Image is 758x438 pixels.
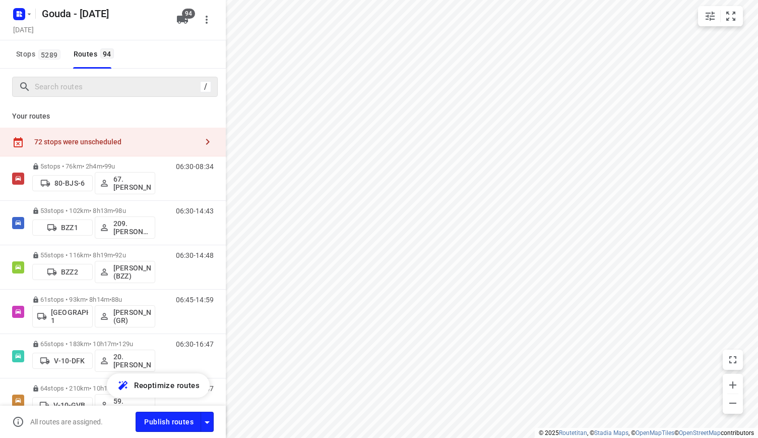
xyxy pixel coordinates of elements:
[32,340,155,348] p: 65 stops • 183km • 10h17m
[95,350,155,372] button: 20.[PERSON_NAME]
[176,340,214,348] p: 06:30-16:47
[51,308,88,324] p: [GEOGRAPHIC_DATA] 1
[32,251,155,259] p: 55 stops • 116km • 8h19m
[95,216,155,239] button: 209.[PERSON_NAME] (BZZ)
[700,6,720,26] button: Map settings
[113,264,151,280] p: [PERSON_NAME] (BZZ)
[200,81,211,92] div: /
[116,340,118,348] span: •
[32,296,155,303] p: 61 stops • 93km • 8h14m
[53,401,85,409] p: V-10-GVB
[32,162,155,170] p: 5 stops • 76km • 2h4m
[102,162,104,170] span: •
[679,429,721,436] a: OpenStreetMap
[32,207,155,214] p: 53 stops • 102km • 8h13m
[197,10,217,30] button: More
[32,385,155,392] p: 64 stops • 210km • 10h18m
[113,207,115,214] span: •
[109,296,111,303] span: •
[104,162,115,170] span: 99u
[16,48,64,61] span: Stops
[32,305,93,327] button: [GEOGRAPHIC_DATA] 1
[113,308,151,324] p: [PERSON_NAME] (GR)
[144,416,194,428] span: Publish routes
[113,251,115,259] span: •
[32,220,93,236] button: BZZ1
[61,268,78,276] p: BZZ2
[38,6,168,22] h5: Rename
[74,48,117,61] div: Routes
[559,429,587,436] a: Routetitan
[594,429,628,436] a: Stadia Maps
[113,353,151,369] p: 20.[PERSON_NAME]
[32,353,93,369] button: V-10-DFK
[182,9,195,19] span: 94
[12,111,214,122] p: Your routes
[34,138,198,146] div: 72 stops were unscheduled
[115,207,125,214] span: 98u
[95,394,155,416] button: 59.[PERSON_NAME]
[95,261,155,283] button: [PERSON_NAME] (BZZ)
[176,251,214,259] p: 06:30-14:48
[172,10,193,30] button: 94
[54,357,85,365] p: V-10-DFK
[176,162,214,171] p: 06:30-08:34
[721,6,741,26] button: Fit zoom
[107,373,210,398] button: Reoptimize routes
[32,264,93,280] button: BZZ2
[95,305,155,327] button: [PERSON_NAME] (GR)
[176,207,214,215] p: 06:30-14:43
[115,251,125,259] span: 92u
[698,6,743,26] div: small contained button group
[136,412,201,431] button: Publish routes
[32,175,93,191] button: 80-BJS-6
[118,340,133,348] span: 129u
[100,48,114,59] span: 94
[32,397,93,413] button: V-10-GVB
[113,397,151,413] p: 59.[PERSON_NAME]
[113,175,151,191] p: 67. [PERSON_NAME]
[95,172,155,194] button: 67. [PERSON_NAME]
[30,418,103,426] p: All routes are assigned.
[539,429,754,436] li: © 2025 , © , © © contributors
[201,415,213,428] div: Driver app settings
[61,224,78,232] p: BZZ1
[54,179,85,187] p: 80-BJS-6
[38,49,60,60] span: 5289
[113,220,151,236] p: 209.[PERSON_NAME] (BZZ)
[9,24,38,35] h5: Project date
[111,296,122,303] span: 88u
[636,429,674,436] a: OpenMapTiles
[176,296,214,304] p: 06:45-14:59
[134,379,200,392] span: Reoptimize routes
[35,79,200,95] input: Search routes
